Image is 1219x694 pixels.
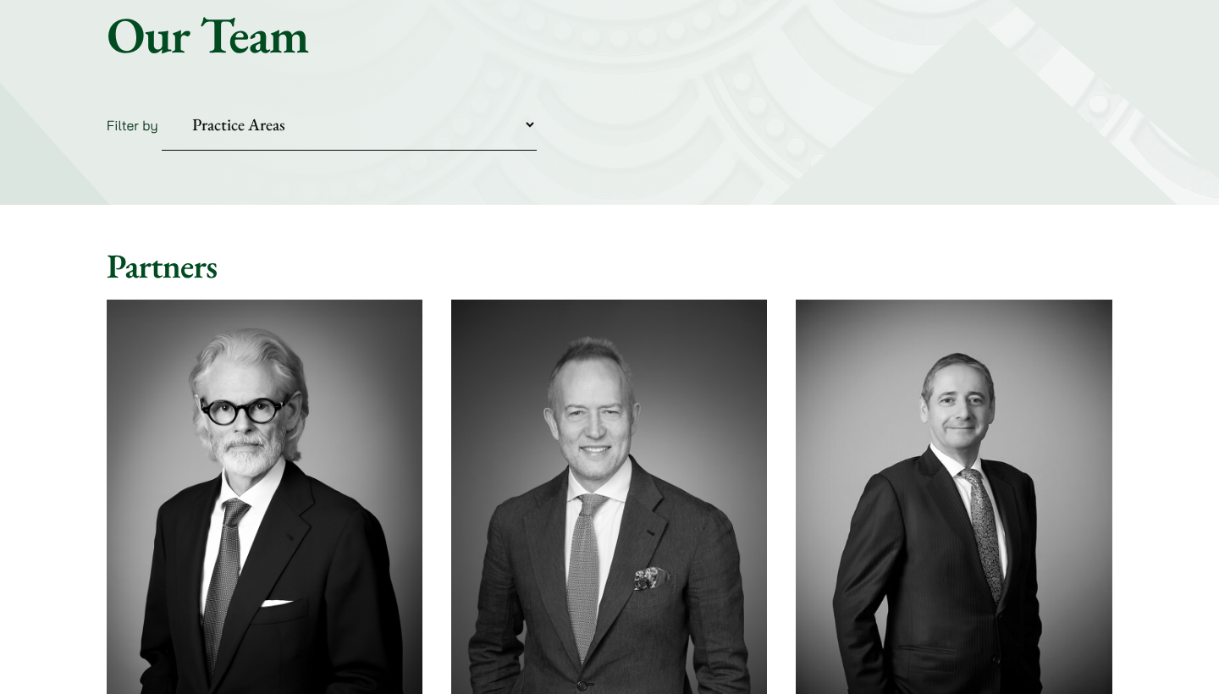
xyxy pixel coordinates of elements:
[107,245,1112,286] h2: Partners
[107,117,158,134] label: Filter by
[107,4,1112,65] h1: Our Team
